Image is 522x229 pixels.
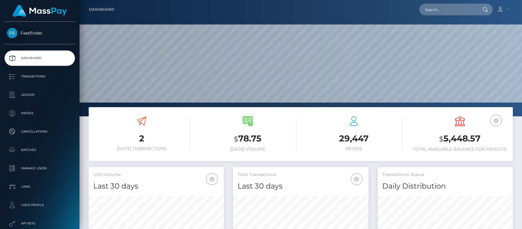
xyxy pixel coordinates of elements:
[238,172,364,178] h5: Total Transactions
[5,124,75,139] a: Cancellations
[7,164,72,173] p: Manage Users
[5,69,75,84] a: Transactions
[411,133,508,145] h3: 5,448.57
[7,201,72,210] p: User Profile
[419,4,477,15] input: Search...
[5,197,75,213] a: User Profile
[93,146,190,151] h6: [DATE] Transactions
[93,181,219,192] h4: Last 30 days
[5,106,75,121] a: Payees
[439,135,443,143] small: $
[5,179,75,194] a: Links
[13,5,67,17] img: MassPay Logo
[238,181,364,192] h4: Last 30 days
[93,172,219,178] h5: USD Volume
[199,133,296,145] h3: 78.75
[199,147,296,152] h6: [DATE] Volume
[93,133,190,145] h3: 2
[7,182,72,191] p: Links
[7,109,72,118] p: Payees
[5,142,75,158] a: Batches
[5,30,75,36] span: Feetfinder
[5,51,75,66] a: Dashboard
[305,133,402,145] h3: 29,447
[7,28,17,38] img: Feetfinder
[234,135,238,143] small: $
[5,87,75,103] a: Ledger
[89,3,114,16] a: Dashboard
[7,219,72,228] p: API Keys
[7,90,72,99] p: Ledger
[7,127,72,136] p: Cancellations
[411,147,508,152] h6: Total Available Balance for Payouts
[7,72,72,81] p: Transactions
[382,172,508,178] h5: Transactions Status
[5,161,75,176] a: Manage Users
[7,54,72,63] p: Dashboard
[305,146,402,151] h6: Payees
[382,181,508,192] h4: Daily Distribution
[7,145,72,155] p: Batches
